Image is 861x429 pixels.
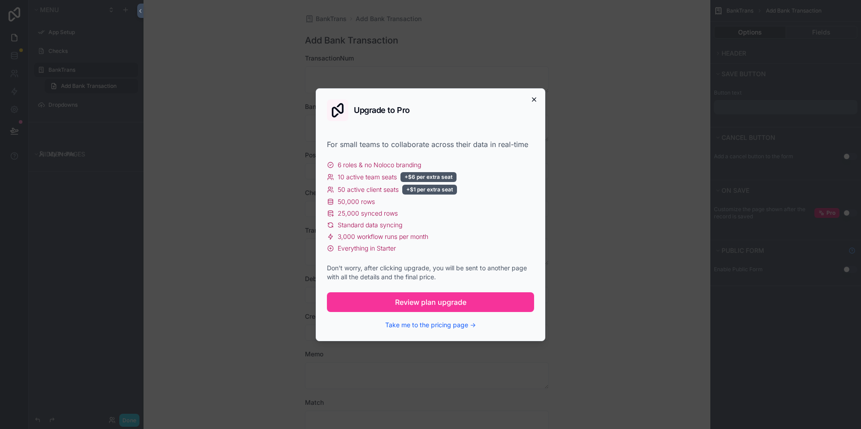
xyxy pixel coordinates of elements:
[385,321,476,329] button: Take me to the pricing page →
[354,106,410,114] h2: Upgrade to Pro
[395,297,466,308] span: Review plan upgrade
[338,209,398,218] span: 25,000 synced rows
[531,96,538,103] button: Close
[327,139,534,150] div: For small teams to collaborate across their data in real-time
[402,185,457,195] div: +$1 per extra seat
[338,244,396,253] span: Everything in Starter
[338,185,399,194] span: 50 active client seats
[327,292,534,312] button: Review plan upgrade
[338,232,428,241] span: 3,000 workflow runs per month
[327,264,534,282] div: Don't worry, after clicking upgrade, you will be sent to another page with all the details and th...
[338,160,421,169] span: 6 roles & no Noloco branding
[338,197,375,206] span: 50,000 rows
[338,173,397,182] span: 10 active team seats
[338,221,402,230] span: Standard data syncing
[400,172,457,182] div: +$6 per extra seat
